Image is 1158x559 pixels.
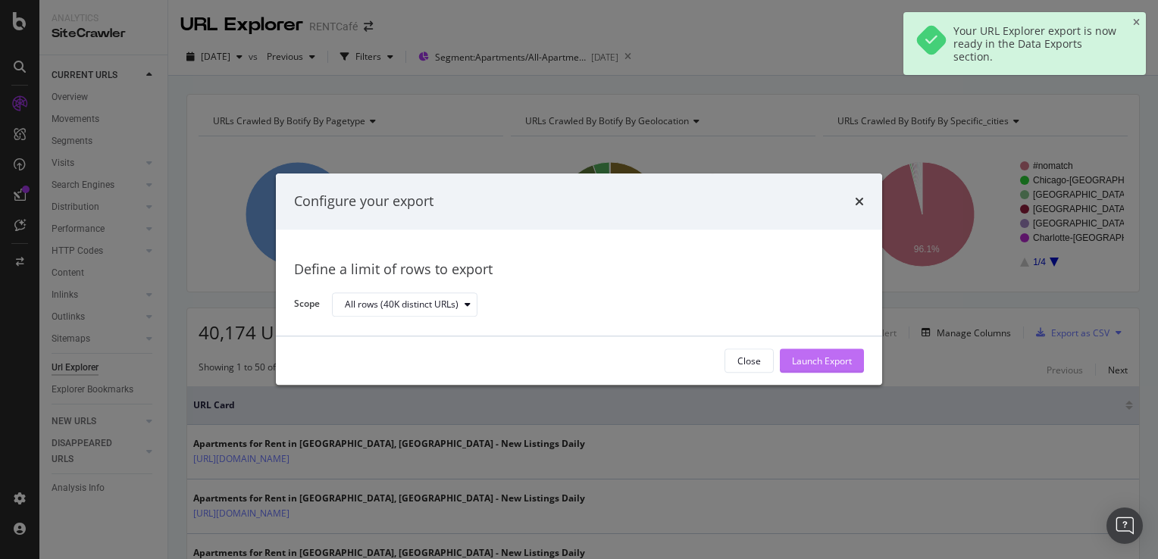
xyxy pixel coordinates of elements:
button: Launch Export [780,349,864,373]
div: Open Intercom Messenger [1106,507,1143,544]
label: Scope [294,298,320,314]
div: Configure your export [294,192,433,211]
button: Close [725,349,774,373]
div: Close [737,354,761,367]
div: close toast [1133,18,1140,27]
div: times [855,192,864,211]
div: Launch Export [792,354,852,367]
div: Define a limit of rows to export [294,260,864,279]
div: modal [276,173,882,385]
div: All rows (40K distinct URLs) [345,300,459,309]
div: Your URL Explorer export is now ready in the Data Exports section. [953,24,1119,63]
button: All rows (40K distinct URLs) [332,292,477,317]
